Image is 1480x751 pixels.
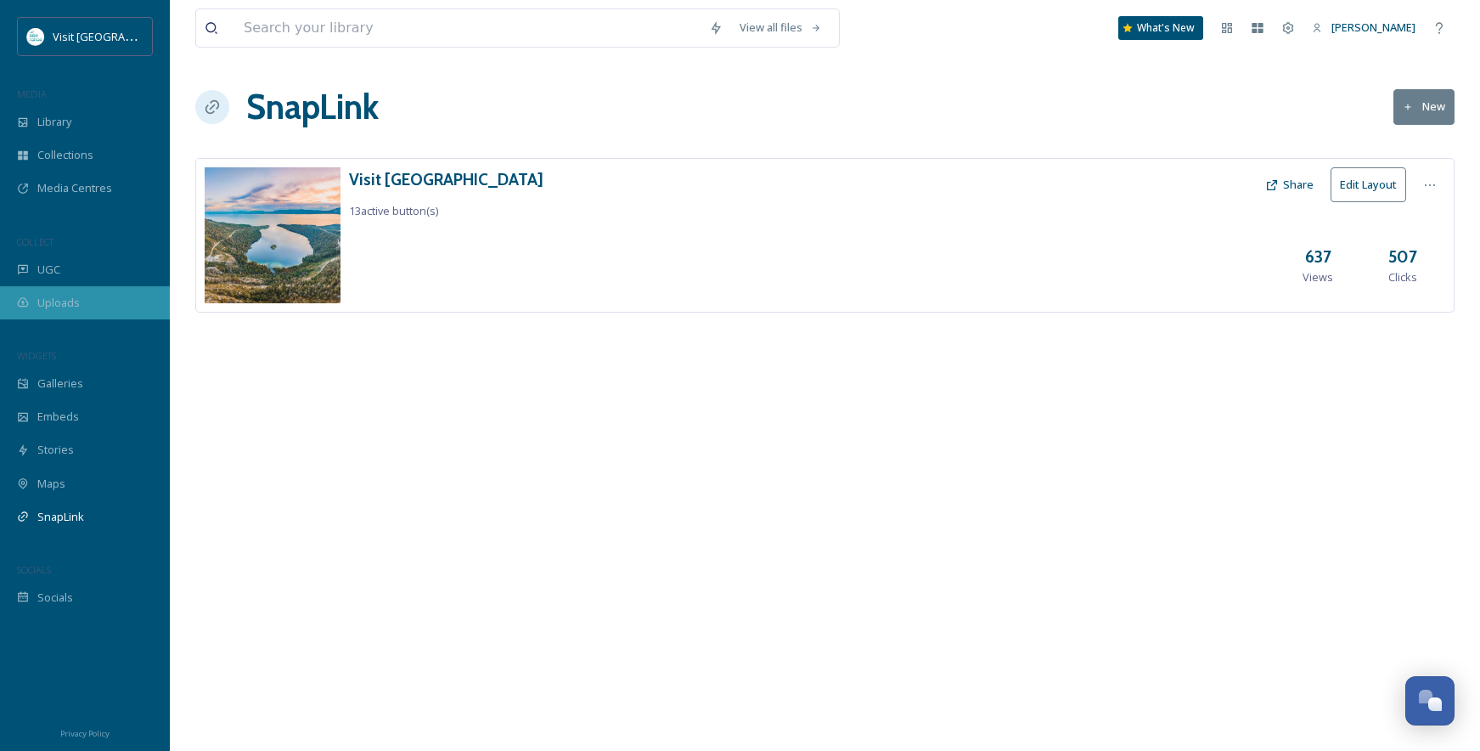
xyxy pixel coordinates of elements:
span: Uploads [37,295,80,311]
span: MEDIA [17,88,47,100]
span: SOCIALS [17,563,51,576]
a: Privacy Policy [60,722,110,743]
span: Visit [GEOGRAPHIC_DATA] [53,28,184,44]
span: Clicks [1388,269,1417,285]
button: Open Chat [1405,676,1455,726]
span: Stories [37,442,74,458]
span: Views [1303,269,1333,285]
span: Collections [37,147,93,163]
button: Share [1257,168,1322,201]
h1: SnapLink [246,82,379,133]
span: Media Centres [37,180,112,196]
a: [PERSON_NAME] [1303,11,1424,44]
span: Socials [37,590,73,606]
span: Privacy Policy [60,728,110,739]
img: 5ed22be4-7966-46fc-8472-cd558b1817c5.jpg [205,167,340,303]
span: Galleries [37,375,83,392]
input: Search your library [235,9,701,47]
span: COLLECT [17,235,53,248]
button: Edit Layout [1331,167,1406,202]
span: [PERSON_NAME] [1331,20,1415,35]
span: Maps [37,476,65,492]
img: download.jpeg [27,28,44,45]
span: SnapLink [37,509,84,525]
a: Edit Layout [1331,167,1415,202]
span: Library [37,114,71,130]
span: Embeds [37,409,79,425]
span: 13 active button(s) [349,203,438,218]
span: WIDGETS [17,349,56,362]
a: What's New [1118,16,1203,40]
button: New [1393,89,1455,124]
span: UGC [37,262,60,278]
a: Visit [GEOGRAPHIC_DATA] [349,167,543,192]
h3: 507 [1388,245,1417,269]
a: View all files [731,11,830,44]
h3: 637 [1305,245,1331,269]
